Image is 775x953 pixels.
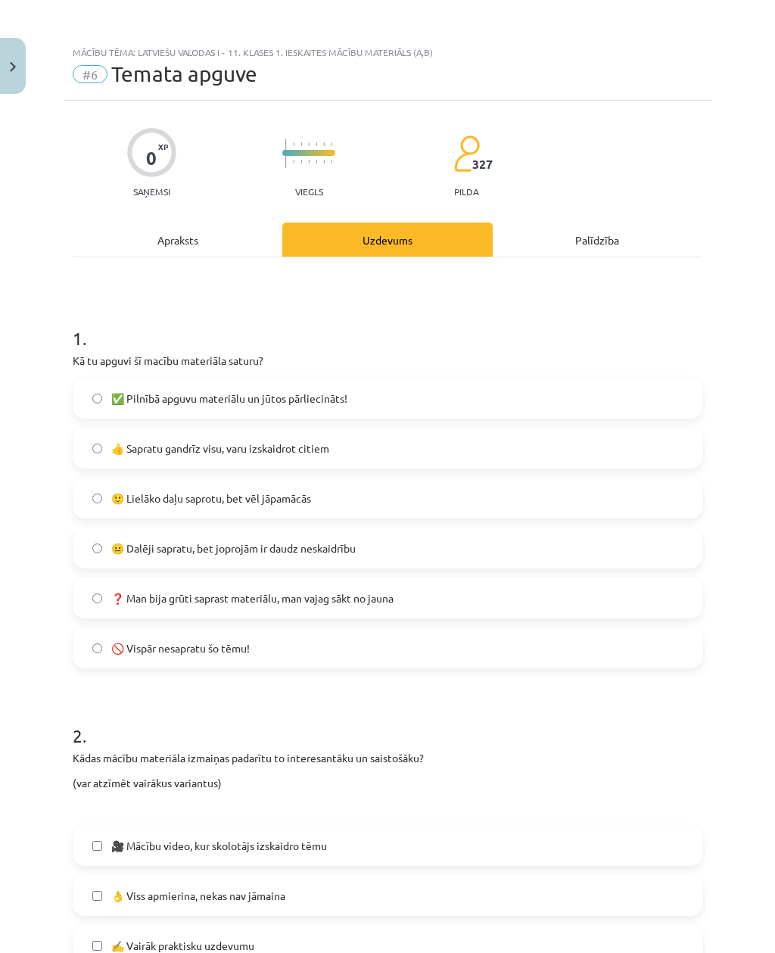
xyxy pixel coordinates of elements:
[493,223,702,257] div: Palīdzība
[295,186,323,197] p: Viegls
[300,142,302,146] img: icon-short-line-57e1e144782c952c97e751825c79c345078a6d821885a25fce030b3d8c18986b.svg
[111,590,394,606] span: ❓ Man bija grūti saprast materiālu, man vajag sākt no jauna
[146,148,157,169] div: 0
[73,65,107,83] span: #6
[92,643,102,653] input: 🚫 Vispār nesapratu šo tēmu!
[111,61,257,86] span: Temata apguve
[10,62,16,72] img: icon-close-lesson-0947bae3869378f0d4975bcd49f059093ad1ed9edebbc8119c70593378902aed.svg
[158,142,168,151] span: XP
[331,160,332,164] img: icon-short-line-57e1e144782c952c97e751825c79c345078a6d821885a25fce030b3d8c18986b.svg
[127,186,176,197] p: Saņemsi
[73,223,282,257] div: Apraksts
[308,160,310,164] img: icon-short-line-57e1e144782c952c97e751825c79c345078a6d821885a25fce030b3d8c18986b.svg
[111,391,347,406] span: ✅ Pilnībā apguvu materiālu un jūtos pārliecināts!
[111,441,329,456] span: 👍 Sapratu gandrīz visu, varu izskaidrot citiem
[92,841,102,851] input: 🎥 Mācību video, kur skolotājs izskaidro tēmu
[92,941,102,951] input: ✍️ Vairāk praktisku uzdevumu
[472,157,493,171] span: 327
[300,160,302,164] img: icon-short-line-57e1e144782c952c97e751825c79c345078a6d821885a25fce030b3d8c18986b.svg
[293,142,294,146] img: icon-short-line-57e1e144782c952c97e751825c79c345078a6d821885a25fce030b3d8c18986b.svg
[73,301,702,348] h1: 1 .
[308,142,310,146] img: icon-short-line-57e1e144782c952c97e751825c79c345078a6d821885a25fce030b3d8c18986b.svg
[285,139,287,168] img: icon-long-line-d9ea69661e0d244f92f715978eff75569469978d946b2353a9bb055b3ed8787d.svg
[454,186,478,197] p: pilda
[92,444,102,453] input: 👍 Sapratu gandrīz visu, varu izskaidrot citiem
[73,47,702,58] div: Mācību tēma: Latviešu valodas i - 11. klases 1. ieskaites mācību materiāls (a,b)
[111,540,356,556] span: 😐 Dalēji sapratu, bet joprojām ir daudz neskaidrību
[92,543,102,553] input: 😐 Dalēji sapratu, bet joprojām ir daudz neskaidrību
[316,160,317,164] img: icon-short-line-57e1e144782c952c97e751825c79c345078a6d821885a25fce030b3d8c18986b.svg
[92,394,102,403] input: ✅ Pilnībā apguvu materiālu un jūtos pārliecināts!
[92,494,102,503] input: 🙂 Lielāko daļu saprotu, bet vēl jāpamācās
[323,142,325,146] img: icon-short-line-57e1e144782c952c97e751825c79c345078a6d821885a25fce030b3d8c18986b.svg
[293,160,294,164] img: icon-short-line-57e1e144782c952c97e751825c79c345078a6d821885a25fce030b3d8c18986b.svg
[316,142,317,146] img: icon-short-line-57e1e144782c952c97e751825c79c345078a6d821885a25fce030b3d8c18986b.svg
[453,135,480,173] img: students-c634bb4e5e11cddfef0936a35e636f08e4e9abd3cc4e673bd6f9a4125e45ecb1.svg
[111,491,311,506] span: 🙂 Lielāko daļu saprotu, bet vēl jāpamācās
[331,142,332,146] img: icon-short-line-57e1e144782c952c97e751825c79c345078a6d821885a25fce030b3d8c18986b.svg
[111,640,250,656] span: 🚫 Vispār nesapratu šo tēmu!
[73,775,702,791] p: (var atzīmēt vairākus variantus)
[73,750,702,766] p: Kādas mācību materiāla izmaiņas padarītu to interesantāku un saistošāku?
[111,888,285,904] span: 👌 Viss apmierina, nekas nav jāmaina
[323,160,325,164] img: icon-short-line-57e1e144782c952c97e751825c79c345078a6d821885a25fce030b3d8c18986b.svg
[92,891,102,901] input: 👌 Viss apmierina, nekas nav jāmaina
[73,353,263,367] span: Kā tu apguvi šī macību materiāla saturu?
[73,699,702,746] h1: 2 .
[282,223,492,257] div: Uzdevums
[111,838,327,854] span: 🎥 Mācību video, kur skolotājs izskaidro tēmu
[92,593,102,603] input: ❓ Man bija grūti saprast materiālu, man vajag sākt no jauna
